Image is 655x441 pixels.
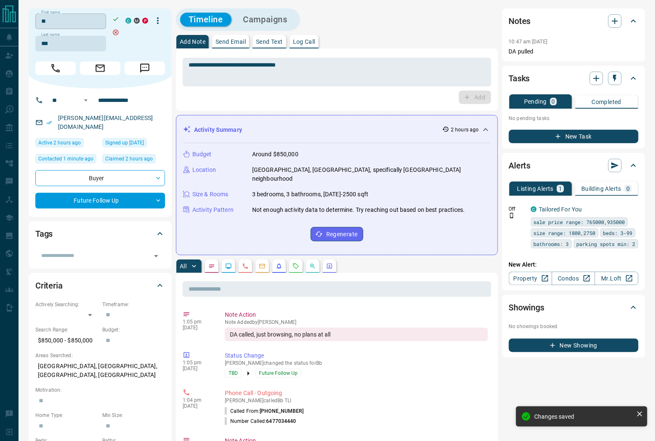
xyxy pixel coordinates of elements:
p: Budget [192,150,212,159]
p: 1:04 pm [183,397,212,403]
svg: Agent Actions [326,263,333,270]
div: condos.ca [125,18,131,24]
p: No pending tasks [509,112,639,125]
span: bathrooms: 3 [534,240,569,248]
p: [GEOGRAPHIC_DATA], [GEOGRAPHIC_DATA], [GEOGRAPHIC_DATA], [GEOGRAPHIC_DATA] [35,359,165,382]
h2: Tasks [509,72,530,85]
a: Mr.Loft [595,272,638,285]
div: Notes [509,11,639,31]
p: Note Action [225,310,488,319]
button: Timeline [180,13,232,27]
div: DA called, just browsing, no plans at all [225,328,488,341]
p: Building Alerts [581,186,621,192]
p: 0 [626,186,630,192]
button: New Task [509,130,639,143]
h2: Criteria [35,279,63,292]
p: $850,000 - $850,000 [35,334,98,347]
span: sale price range: 765000,935000 [534,218,625,226]
svg: Opportunities [309,263,316,270]
div: Tasks [509,68,639,88]
p: Timeframe: [102,301,165,308]
p: Send Email [216,39,246,45]
p: [DATE] [183,366,212,372]
p: 1:05 pm [183,319,212,325]
button: Open [81,95,91,105]
p: Number Called: [225,417,296,425]
svg: Listing Alerts [276,263,282,270]
span: Call [35,61,76,75]
p: Location [192,166,216,174]
div: Showings [509,297,639,318]
p: New Alert: [509,260,639,269]
h2: Showings [509,301,545,314]
div: Changes saved [535,413,633,420]
p: Activity Pattern [192,206,234,214]
p: Budget: [102,326,165,334]
span: [PHONE_NUMBER] [260,408,304,414]
p: No showings booked [509,323,639,330]
p: Called From: [225,407,304,415]
svg: Emails [259,263,266,270]
span: Email [80,61,120,75]
span: Message [125,61,165,75]
div: Alerts [509,155,639,176]
span: Claimed 2 hours ago [105,155,153,163]
span: Active 2 hours ago [38,139,81,147]
a: Tailored For You [539,206,582,213]
span: beds: 3-99 [603,229,633,237]
div: property.ca [142,18,148,24]
a: Condos [552,272,595,285]
p: 0 [552,99,555,104]
svg: Email Verified [46,120,52,126]
svg: Push Notification Only [509,213,515,219]
span: size range: 1800,2750 [534,229,596,237]
p: [GEOGRAPHIC_DATA], [GEOGRAPHIC_DATA], specifically [GEOGRAPHIC_DATA] neighbourhood [252,166,491,183]
p: Off [509,205,526,213]
p: Motivation: [35,386,165,394]
h2: Notes [509,14,531,28]
p: 2 hours ago [451,126,479,134]
div: Future Follow Up [35,193,165,208]
svg: Notes [208,263,215,270]
svg: Requests [293,263,299,270]
a: [PERSON_NAME][EMAIL_ADDRESS][DOMAIN_NAME] [58,115,153,130]
div: Buyer [35,170,165,186]
div: Tags [35,224,165,244]
p: Send Text [256,39,283,45]
h2: Tags [35,227,53,241]
a: Property [509,272,552,285]
label: Last name [41,32,60,37]
p: Not enough activity data to determine. Try reaching out based on best practices. [252,206,465,214]
svg: Calls [242,263,249,270]
div: Criteria [35,275,165,296]
div: Mon Oct 13 2025 [35,138,98,150]
p: Search Range: [35,326,98,334]
p: Phone Call - Outgoing [225,389,488,398]
p: Completed [592,99,622,105]
button: Regenerate [311,227,363,241]
span: Contacted 1 minute ago [38,155,93,163]
p: Activity Summary [194,126,242,134]
p: Note Added by [PERSON_NAME] [225,319,488,325]
label: First name [41,10,60,15]
p: Around $850,000 [252,150,298,159]
div: condos.ca [531,206,537,212]
div: Mon Oct 13 2025 [35,154,98,166]
p: Actively Searching: [35,301,98,308]
p: Pending [524,99,547,104]
p: All [180,263,186,269]
p: [PERSON_NAME] called Bb TLl [225,398,488,404]
p: Add Note [180,39,205,45]
svg: Lead Browsing Activity [225,263,232,270]
p: Size & Rooms [192,190,229,199]
span: 6477034440 [266,418,296,424]
button: New Showing [509,339,639,352]
p: Home Type: [35,412,98,419]
span: parking spots min: 2 [577,240,636,248]
p: DA pulled [509,47,639,56]
p: 1 [559,186,562,192]
p: Log Call [293,39,315,45]
p: [DATE] [183,325,212,331]
p: [PERSON_NAME] changed the status for Bb [225,360,488,366]
div: Mon Oct 13 2025 [102,154,165,166]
